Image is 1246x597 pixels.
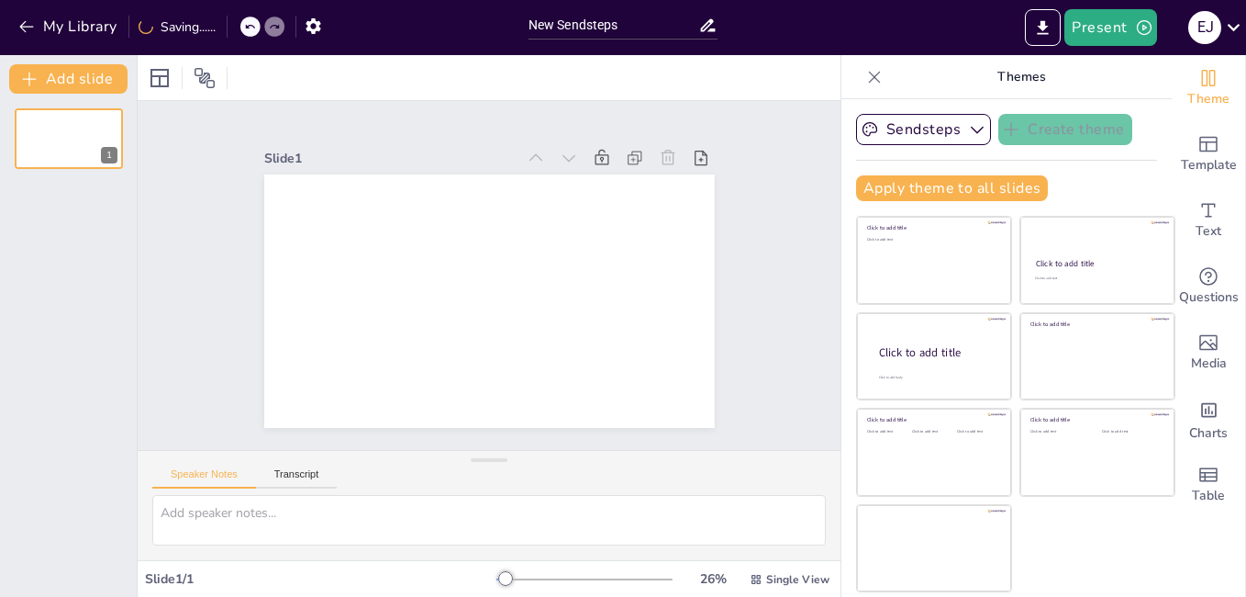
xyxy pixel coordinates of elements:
div: Add a table [1172,452,1245,518]
div: Click to add text [1102,430,1160,434]
button: Add slide [9,64,128,94]
button: Apply theme to all slides [856,175,1048,201]
div: Change the overall theme [1172,55,1245,121]
button: Create theme [998,114,1132,145]
div: Saving...... [139,18,216,36]
div: Click to add text [867,430,908,434]
input: Insert title [528,12,698,39]
div: Get real-time input from your audience [1172,253,1245,320]
div: Slide 1 [292,105,542,175]
span: Table [1192,486,1225,506]
div: 26 % [691,570,735,588]
div: Click to add text [912,430,953,434]
div: Click to add title [1036,258,1158,269]
button: Sendsteps [856,114,991,145]
div: Add images, graphics, shapes or video [1172,320,1245,386]
div: Click to add title [867,224,998,231]
span: Text [1196,221,1221,242]
div: Click to add title [879,344,996,360]
span: Theme [1187,89,1229,109]
div: Add ready made slides [1172,121,1245,187]
div: 1 [15,108,123,169]
div: Click to add title [867,416,998,423]
button: E J [1188,9,1221,46]
div: Add charts and graphs [1172,386,1245,452]
div: Click to add text [1035,276,1157,281]
span: Position [194,67,216,89]
button: Transcript [256,468,338,489]
span: Template [1181,155,1237,175]
div: Click to add text [1030,430,1088,434]
div: Click to add body [879,375,995,379]
button: Export to PowerPoint [1025,9,1061,46]
div: Click to add text [867,238,998,242]
span: Media [1191,354,1227,374]
span: Single View [766,572,829,587]
div: Click to add text [957,430,998,434]
button: Present [1064,9,1156,46]
div: Layout [145,63,174,93]
div: 1 [101,147,117,163]
div: E J [1188,11,1221,44]
div: Click to add title [1030,321,1162,328]
div: Click to add title [1030,416,1162,423]
div: Add text boxes [1172,187,1245,253]
p: Themes [889,55,1153,99]
button: Speaker Notes [152,468,256,489]
span: Charts [1189,423,1228,444]
span: Questions [1179,287,1239,308]
button: My Library [14,12,125,41]
div: Slide 1 / 1 [145,570,496,588]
